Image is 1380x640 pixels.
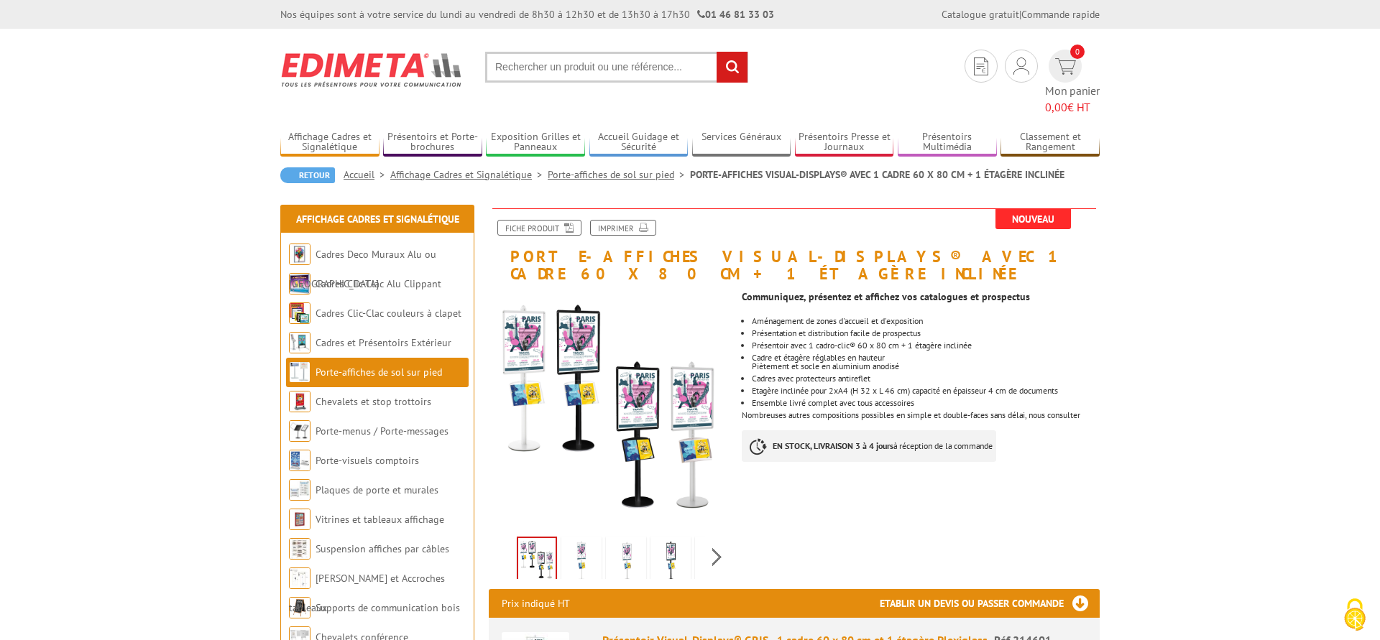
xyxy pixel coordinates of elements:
img: Cimaises et Accroches tableaux [289,567,310,589]
li: Cadres avec protecteurs antireflet [752,374,1100,383]
a: Accueil [344,168,390,181]
img: porte_affiches_visual_displays_avec_1_cadre_60x80_et_1_etagere_inclinee_214601m.jpg [609,539,643,584]
span: Nouveau [995,209,1071,229]
span: 0,00 [1045,100,1067,114]
a: Vitrines et tableaux affichage [316,513,444,526]
div: Nos équipes sont à votre service du lundi au vendredi de 8h30 à 12h30 et de 13h30 à 17h30 [280,7,774,22]
img: devis rapide [974,57,988,75]
a: Plaques de porte et murales [316,483,438,496]
img: porte_affiches_visual_displays_avec_1_cadre_60x80_et_1_etagere_inclinee_214601nr.jpg [653,539,688,584]
img: porte_affiches_visual_displays_avec_1_cadre_60x80_et_1_etagere_inclinee_214601_214601nr_214601mnr... [518,538,556,583]
p: à réception de la commande [742,430,996,462]
h3: Etablir un devis ou passer commande [880,589,1100,618]
a: Présentoirs Presse et Journaux [795,131,894,154]
img: porte_affiches_visual_displays_avec_1_cadre_60x80_et_1_etagere_inclinee_214601mnr.jpg [698,539,732,584]
img: Vitrines et tableaux affichage [289,509,310,530]
a: Affichage Cadres et Signalétique [390,168,548,181]
li: PORTE-AFFICHES VISUAL-DISPLAYS® AVEC 1 CADRE 60 X 80 CM + 1 ÉTAGÈRE INCLINÉE [690,167,1064,182]
p: Communiquez, présentez et affichez vos catalogues et prospectus [742,291,1100,302]
p: Présentoir avec 1 cadro-clic® 60 x 80 cm + 1 étagère inclinée [752,341,1100,350]
img: Cadres et Présentoirs Extérieur [289,332,310,353]
img: Porte-menus / Porte-messages [289,420,310,442]
a: [PERSON_NAME] et Accroches tableaux [289,572,445,614]
a: Cadres Deco Muraux Alu ou [GEOGRAPHIC_DATA] [289,248,436,290]
li: Aménagement de zones d'accueil et d'exposition [752,317,1100,325]
div: Nombreuses autres compositions possibles en simple et double-faces sans délai, nous consulter [742,282,1110,483]
a: Retour [280,167,335,183]
span: Mon panier [1045,83,1100,116]
a: Accueil Guidage et Sécurité [589,131,689,154]
span: Next [710,545,724,569]
a: Cadres Clic-Clac Alu Clippant [316,277,441,290]
img: Plaques de porte et murales [289,479,310,501]
img: Cookies (fenêtre modale) [1337,597,1373,633]
span: € HT [1045,99,1100,116]
div: | [942,7,1100,22]
a: Porte-visuels comptoirs [316,454,419,467]
a: Porte-menus / Porte-messages [316,425,448,437]
input: rechercher [717,52,747,83]
img: Edimeta [280,43,464,96]
a: Porte-affiches de sol sur pied [316,366,442,379]
img: Cadres Clic-Clac couleurs à clapet [289,302,310,324]
a: Catalogue gratuit [942,8,1019,21]
img: porte_affiches_visual_displays_avec_1_cadre_60x80_et_1_etagere_inclinee_214601_214601nr_214601mnr... [489,289,731,532]
a: devis rapide 0 Mon panier 0,00€ HT [1045,50,1100,116]
a: Cadres et Présentoirs Extérieur [316,336,451,349]
a: Cadres Clic-Clac couleurs à clapet [316,307,461,320]
img: devis rapide [1013,57,1029,75]
img: Porte-affiches de sol sur pied [289,361,310,383]
li: Cadre et étagère réglables en hauteur Piètement et socle en aluminium anodisé [752,353,1100,371]
img: devis rapide [1055,58,1076,75]
a: Imprimer [590,220,656,236]
img: Suspension affiches par câbles [289,538,310,560]
a: Affichage Cadres et Signalétique [280,131,379,154]
a: Chevalets et stop trottoirs [316,395,431,408]
li: Etagère inclinée pour 2xA4 (H 32 x L 46 cm) capacité en épaisseur 4 cm de documents [752,386,1100,395]
li: Ensemble livré complet avec tous accessoires [752,399,1100,407]
strong: EN STOCK, LIVRAISON 3 à 4 jours [773,440,893,451]
img: porte_affiches_visual_displays_avec_1_cadre_60x80_et_1_etagere_inclinee_214601.jpg [564,539,599,584]
a: Supports de communication bois [316,601,460,614]
a: Classement et Rangement [1000,131,1100,154]
input: Rechercher un produit ou une référence... [485,52,748,83]
button: Cookies (fenêtre modale) [1330,591,1380,640]
a: Services Généraux [692,131,791,154]
img: Cadres Deco Muraux Alu ou Bois [289,244,310,265]
a: Exposition Grilles et Panneaux [486,131,585,154]
a: Suspension affiches par câbles [316,542,449,555]
li: Présentation et distribution facile de prospectus [752,329,1100,338]
a: Présentoirs et Porte-brochures [383,131,482,154]
img: Chevalets et stop trottoirs [289,391,310,412]
span: 0 [1070,45,1085,59]
p: Prix indiqué HT [502,589,570,618]
a: Présentoirs Multimédia [898,131,997,154]
a: Commande rapide [1021,8,1100,21]
a: Porte-affiches de sol sur pied [548,168,690,181]
a: Affichage Cadres et Signalétique [296,213,459,226]
strong: 01 46 81 33 03 [697,8,774,21]
a: Fiche produit [497,220,581,236]
img: Porte-visuels comptoirs [289,450,310,471]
